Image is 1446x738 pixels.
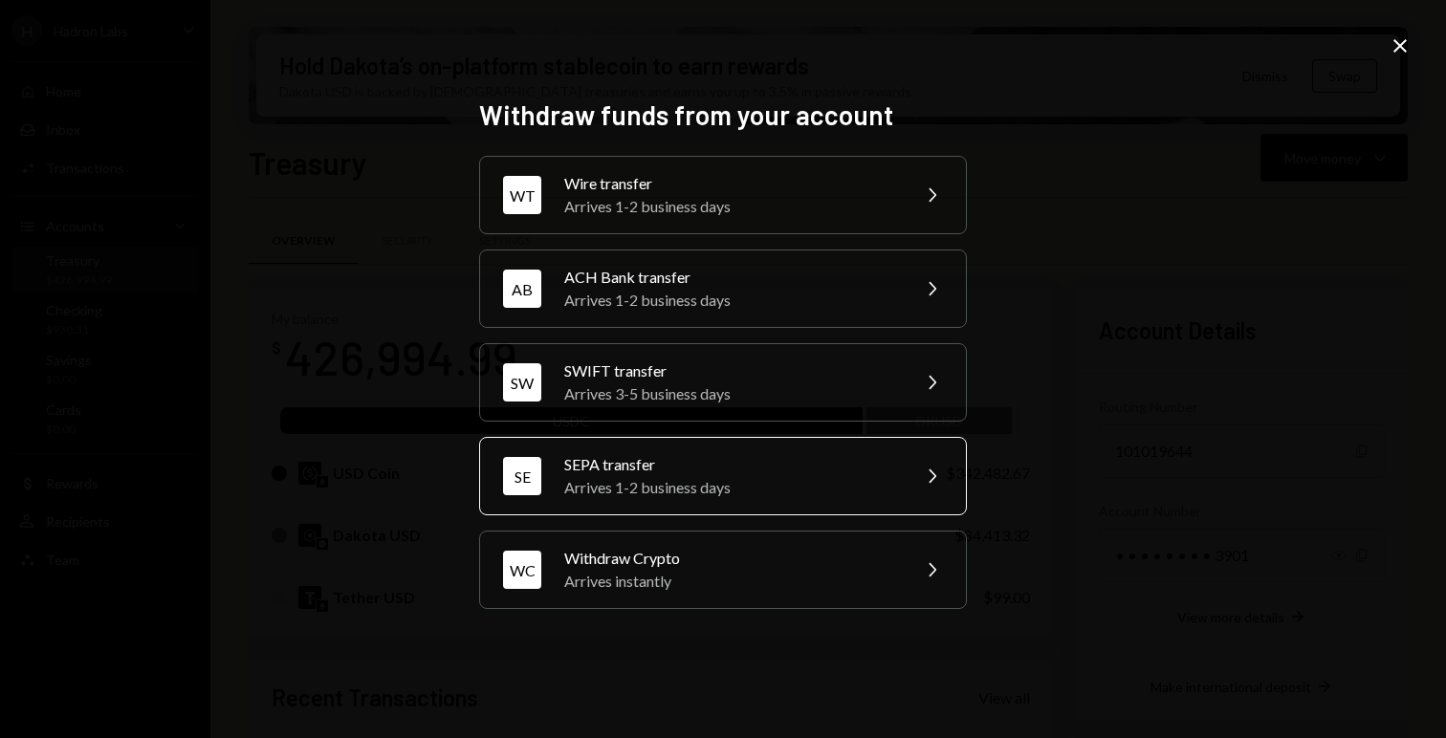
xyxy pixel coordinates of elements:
div: SW [503,363,541,402]
button: ABACH Bank transferArrives 1-2 business days [479,250,967,328]
div: SE [503,457,541,495]
div: Wire transfer [564,172,897,195]
h2: Withdraw funds from your account [479,97,967,134]
div: Arrives 1-2 business days [564,289,897,312]
button: WTWire transferArrives 1-2 business days [479,156,967,234]
div: SWIFT transfer [564,359,897,382]
div: Arrives 1-2 business days [564,195,897,218]
div: WT [503,176,541,214]
button: WCWithdraw CryptoArrives instantly [479,531,967,609]
button: SWSWIFT transferArrives 3-5 business days [479,343,967,422]
div: SEPA transfer [564,453,897,476]
div: ACH Bank transfer [564,266,897,289]
div: WC [503,551,541,589]
div: Withdraw Crypto [564,547,897,570]
div: AB [503,270,541,308]
div: Arrives 1-2 business days [564,476,897,499]
button: SESEPA transferArrives 1-2 business days [479,437,967,515]
div: Arrives instantly [564,570,897,593]
div: Arrives 3-5 business days [564,382,897,405]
